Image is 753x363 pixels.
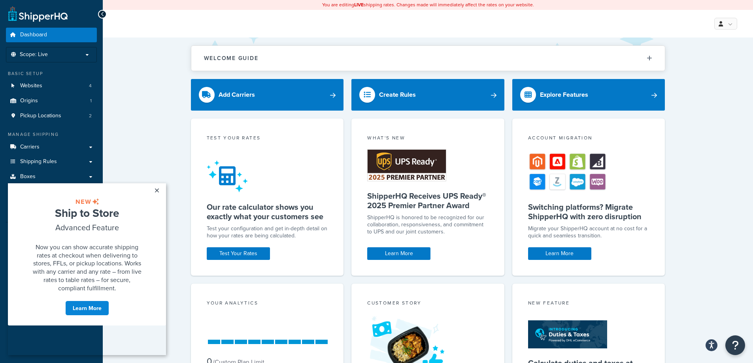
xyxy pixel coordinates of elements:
div: Test your rates [207,134,328,143]
span: Shipping Rules [20,158,57,165]
div: Explore Features [540,89,588,100]
a: Time Slots2 [6,184,97,199]
div: Manage Shipping [6,131,97,138]
a: Learn More [367,247,430,260]
a: Explore Features [512,79,665,111]
div: Resources [6,228,97,235]
a: Dashboard [6,28,97,42]
span: 1 [90,98,92,104]
a: Boxes [6,169,97,184]
li: Pickup Locations [6,109,97,123]
div: Customer Story [367,299,489,308]
span: Ship to Store [47,22,111,38]
a: Learn More [528,247,591,260]
a: Pickup Locations2 [6,109,97,123]
div: New Feature [528,299,649,308]
li: Advanced Features [6,199,97,214]
span: Pickup Locations [20,113,61,119]
span: 4 [89,83,92,89]
div: What's New [367,134,489,143]
a: Help Docs [6,280,97,295]
span: Dashboard [20,32,47,38]
h5: Our rate calculator shows you exactly what your customers see [207,202,328,221]
a: Test Your Rates [6,237,97,251]
div: Test your configuration and get in-depth detail on how your rates are being calculated. [207,225,328,239]
a: Analytics [6,266,97,280]
button: Welcome Guide [191,46,665,71]
span: Scope: Live [20,51,48,58]
button: Open Resource Center [725,335,745,355]
div: Your Analytics [207,299,328,308]
div: Basic Setup [6,70,97,77]
b: LIVE [354,1,364,8]
div: Add Carriers [219,89,255,100]
span: Carriers [20,144,40,150]
div: Create Rules [379,89,416,100]
a: Advanced Features6 [6,199,97,214]
a: Websites4 [6,79,97,93]
li: Websites [6,79,97,93]
a: Shipping Rules [6,154,97,169]
div: Migrate your ShipperHQ account at no cost for a quick and seamless transition. [528,225,649,239]
a: Test Your Rates [207,247,270,260]
span: Boxes [20,173,36,180]
a: Learn More [57,117,101,132]
a: Origins1 [6,94,97,108]
span: Websites [20,83,42,89]
span: Now you can show accurate shipping rates at checkout when delivering to stores, FFLs, or pickup l... [25,59,134,109]
span: 2 [89,113,92,119]
div: Account Migration [528,134,649,143]
li: Time Slots [6,184,97,199]
h2: Welcome Guide [204,55,259,61]
p: ShipperHQ is honored to be recognized for our collaboration, responsiveness, and commitment to UP... [367,214,489,235]
a: Create Rules [351,79,504,111]
h5: ShipperHQ Receives UPS Ready® 2025 Premier Partner Award [367,191,489,210]
h5: Switching platforms? Migrate ShipperHQ with zero disruption [528,202,649,221]
a: Carriers [6,140,97,154]
a: Marketplace [6,251,97,265]
li: Origins [6,94,97,108]
span: Advanced Feature [47,38,111,50]
a: Add Carriers [191,79,344,111]
span: Origins [20,98,38,104]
